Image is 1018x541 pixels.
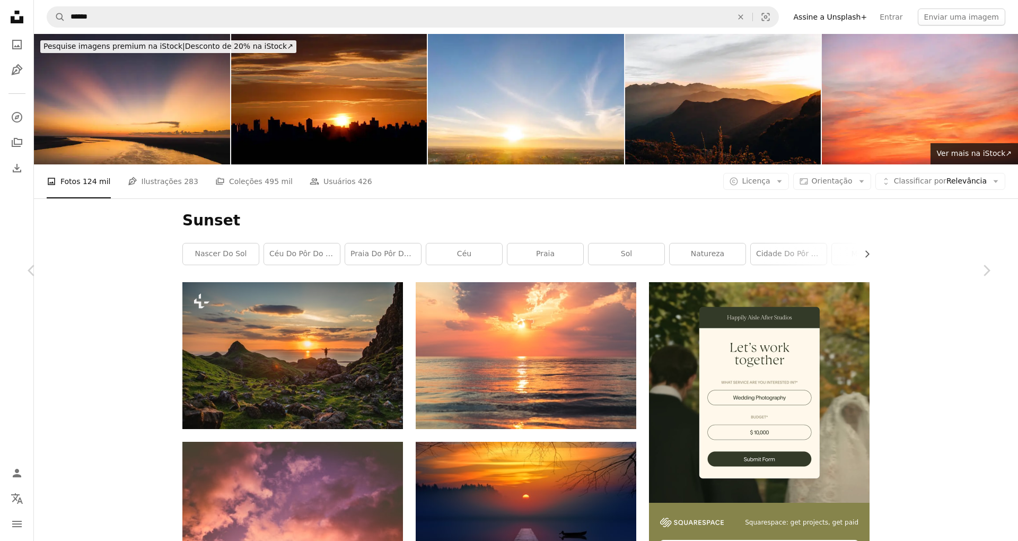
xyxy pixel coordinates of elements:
img: um homem de pé no topo de uma encosta verde exuberante [182,282,403,429]
a: Coleções [6,132,28,153]
button: Pesquisa visual [753,7,778,27]
div: Desconto de 20% na iStock ↗ [40,40,296,53]
a: Usuários 426 [310,164,372,198]
a: natureza [670,243,745,265]
img: file-1747939393036-2c53a76c450aimage [649,282,870,503]
a: Explorar [6,107,28,128]
span: Classificar por [894,177,946,185]
a: praia [507,243,583,265]
img: Céu de outono pela manhã, woodbridge, Canadá [428,34,624,164]
span: 426 [358,176,372,187]
a: Coleções 495 mil [215,164,293,198]
button: Orientação [793,173,871,190]
a: Entrar [873,8,909,25]
button: Pesquise na Unsplash [47,7,65,27]
a: Ilustrações [6,59,28,81]
img: Sky,sunset, beautiful , luxury soft gradient orange gold clouds and sunlight on the blue sky perf... [822,34,1018,164]
a: Ilustrações 283 [128,164,198,198]
button: Enviar uma imagem [918,8,1005,25]
a: Fotos [6,34,28,55]
form: Pesquise conteúdo visual em todo o site [47,6,779,28]
img: Pôr do sol na Serra da Mantiqueira [625,34,821,164]
button: Idioma [6,488,28,509]
a: Próximo [954,220,1018,321]
button: rolar lista para a direita [857,243,870,265]
a: Cidade do Pôr do Sol [751,243,827,265]
span: 495 mil [265,176,293,187]
span: Orientação [812,177,853,185]
h1: Sunset [182,211,870,230]
a: Entrar / Cadastrar-se [6,463,28,484]
img: Silhouette Of City At Sunset [231,34,427,164]
a: Pesquise imagens premium na iStock|Desconto de 20% na iStock↗ [34,34,303,59]
a: Ver mais na iStock↗ [931,143,1018,164]
a: sol [589,243,664,265]
a: barco marrom perto da doca [416,499,636,509]
span: Relevância [894,176,987,187]
a: Histórico de downloads [6,158,28,179]
button: Menu [6,513,28,535]
a: um homem de pé no topo de uma encosta verde exuberante [182,351,403,360]
a: montanha [832,243,908,265]
a: nascer do sol [183,243,259,265]
button: Licença [723,173,788,190]
a: Assine a Unsplash+ [787,8,874,25]
span: Ver mais na iStock ↗ [937,149,1012,158]
a: praia do pôr do sol [345,243,421,265]
span: Licença [742,177,770,185]
span: Pesquise imagens premium na iStock | [43,42,185,50]
span: 283 [184,176,198,187]
a: Mar sob nuvens brancas na hora dourada [416,351,636,360]
img: Mar sob nuvens brancas na hora dourada [416,282,636,429]
button: Limpar [729,7,752,27]
img: Pôr do sol radiante com raios de sol sobre o rio Amazonas [34,34,230,164]
img: file-1747939142011-51e5cc87e3c9 [660,518,724,527]
a: céu [426,243,502,265]
a: céu do pôr do sol [264,243,340,265]
span: Squarespace: get projects, get paid [745,518,858,527]
button: Classificar porRelevância [875,173,1005,190]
